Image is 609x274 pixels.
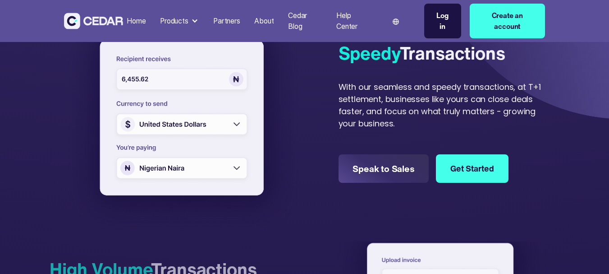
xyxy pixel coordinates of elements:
a: Partners [210,11,243,31]
div: Log in [433,10,452,32]
a: Cedar Blog [284,6,325,36]
div: Cedar Blog [288,10,322,32]
a: About [251,11,277,31]
div: Home [127,16,146,27]
div: Products [156,12,202,30]
a: Home [123,11,149,31]
a: Get Started [436,154,508,183]
a: Log in [424,4,461,38]
div: Help Center [336,10,373,32]
span: Seamless and Speedy [339,20,454,65]
div: With our seamless and speedy transactions, at T+1 settlement, businesses like yours can close dea... [339,81,545,130]
h4: Transactions [339,23,545,63]
img: world icon [393,19,399,25]
a: Speak to Sales [339,154,429,183]
a: Create an account [470,4,545,38]
div: Products [160,16,188,27]
div: About [254,16,274,27]
a: Help Center [333,6,376,36]
div: Partners [213,16,240,27]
